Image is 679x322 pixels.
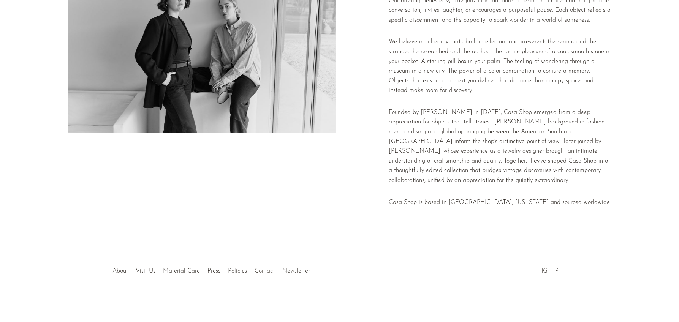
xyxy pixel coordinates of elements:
[112,268,128,274] a: About
[163,268,200,274] a: Material Care
[136,268,155,274] a: Visit Us
[389,198,611,208] p: Casa Shop is based in [GEOGRAPHIC_DATA], [US_STATE] and sourced worldwide.
[255,268,275,274] a: Contact
[541,268,548,274] a: IG
[207,268,220,274] a: Press
[389,108,611,186] p: Founded by [PERSON_NAME] in [DATE], Casa Shop emerged from a deep appreciation for objects that t...
[109,262,314,276] ul: Quick links
[555,268,562,274] a: PT
[228,268,247,274] a: Policies
[389,37,611,96] p: We believe in a beauty that's both intellectual and irreverent: the serious and the strange, the ...
[538,262,566,276] ul: Social Medias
